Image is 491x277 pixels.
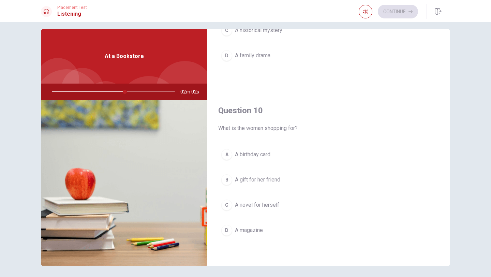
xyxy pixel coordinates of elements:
[218,47,439,64] button: DA family drama
[218,22,439,39] button: CA historical mystery
[221,174,232,185] div: B
[221,149,232,160] div: A
[41,100,207,266] img: At a Bookstore
[221,50,232,61] div: D
[218,105,439,116] h4: Question 10
[218,124,439,132] span: What is the woman shopping for?
[218,196,439,214] button: CA novel for herself
[221,200,232,210] div: C
[218,146,439,163] button: AA birthday card
[235,26,282,34] span: A historical mystery
[57,5,87,10] span: Placement Test
[235,52,270,60] span: A family drama
[105,52,144,60] span: At a Bookstore
[235,226,263,234] span: A magazine
[180,84,205,100] span: 02m 02s
[235,150,270,159] span: A birthday card
[218,222,439,239] button: DA magazine
[221,25,232,36] div: C
[235,176,280,184] span: A gift for her friend
[221,225,232,236] div: D
[235,201,279,209] span: A novel for herself
[57,10,87,18] h1: Listening
[218,171,439,188] button: BA gift for her friend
